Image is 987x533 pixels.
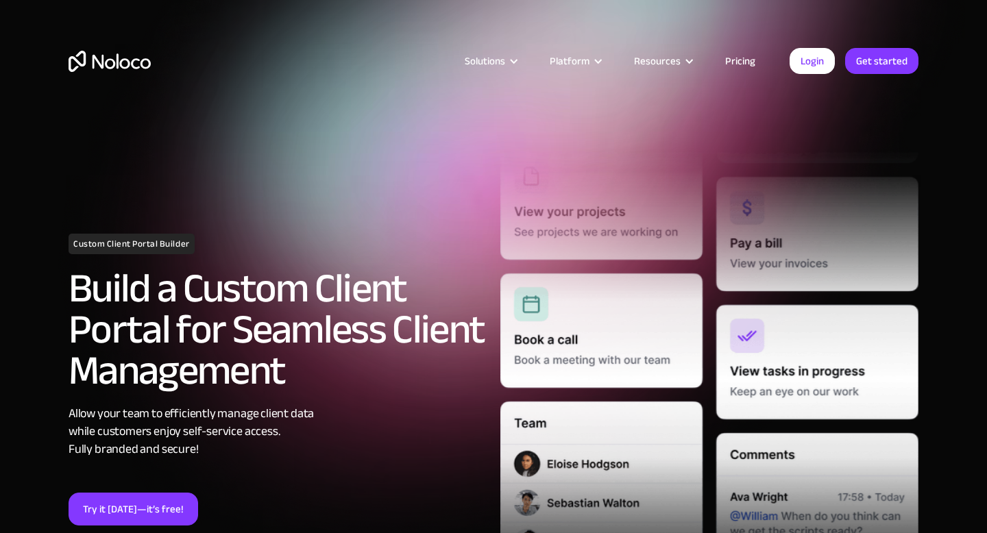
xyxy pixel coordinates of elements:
a: Get started [845,48,918,74]
div: Platform [533,52,617,70]
a: home [69,51,151,72]
a: Pricing [708,52,772,70]
div: Resources [634,52,681,70]
h1: Custom Client Portal Builder [69,234,195,254]
div: Allow your team to efficiently manage client data while customers enjoy self-service access. Full... [69,405,487,458]
a: Try it [DATE]—it’s free! [69,493,198,525]
div: Solutions [465,52,505,70]
a: Login [790,48,835,74]
div: Resources [617,52,708,70]
h2: Build a Custom Client Portal for Seamless Client Management [69,268,487,391]
div: Solutions [448,52,533,70]
div: Platform [550,52,589,70]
